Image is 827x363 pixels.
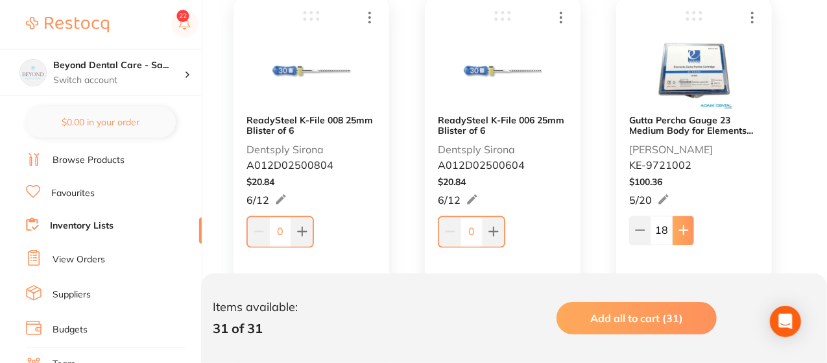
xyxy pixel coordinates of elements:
[26,10,109,40] a: Restocq Logo
[438,193,479,208] div: 6 / 12
[53,288,91,301] a: Suppliers
[438,177,568,188] div: $ 20.84
[20,60,46,86] img: Beyond Dental Care - Sandstone Point
[438,115,568,136] button: ReadySteel K-File 006 25mm Blister of 6
[53,323,88,336] a: Budgets
[629,115,759,136] button: Gutta Percha Gauge 23 Medium Body for Elements Box of 10
[246,160,333,171] p: A012D02500804
[246,144,324,156] p: Dentsply Sirona
[246,177,376,188] div: $ 20.84
[53,59,184,72] h4: Beyond Dental Care - Sandstone Point
[53,154,125,167] a: Browse Products
[557,302,717,334] button: Add all to cart (31)
[53,253,105,266] a: View Orders
[246,115,376,136] button: ReadySteel K-File 008 25mm Blister of 6
[655,31,734,110] img: MjEwMDIuanBn
[438,160,525,171] p: A012D02500604
[246,193,287,208] div: 6 / 12
[464,31,542,110] img: cG5n
[53,74,184,87] p: Switch account
[213,321,298,336] p: 31 of 31
[26,17,109,32] img: Restocq Logo
[629,160,691,171] p: KE-9721002
[629,144,713,156] p: [PERSON_NAME]
[272,31,351,110] img: cG5n
[213,301,298,314] p: Items available:
[50,219,114,232] a: Inventory Lists
[26,106,176,138] button: $0.00 in your order
[590,312,683,325] span: Add all to cart (31)
[51,187,95,200] a: Favourites
[438,144,515,156] p: Dentsply Sirona
[629,193,670,208] div: 5 / 20
[770,306,801,337] div: Open Intercom Messenger
[629,177,759,188] div: $ 100.36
